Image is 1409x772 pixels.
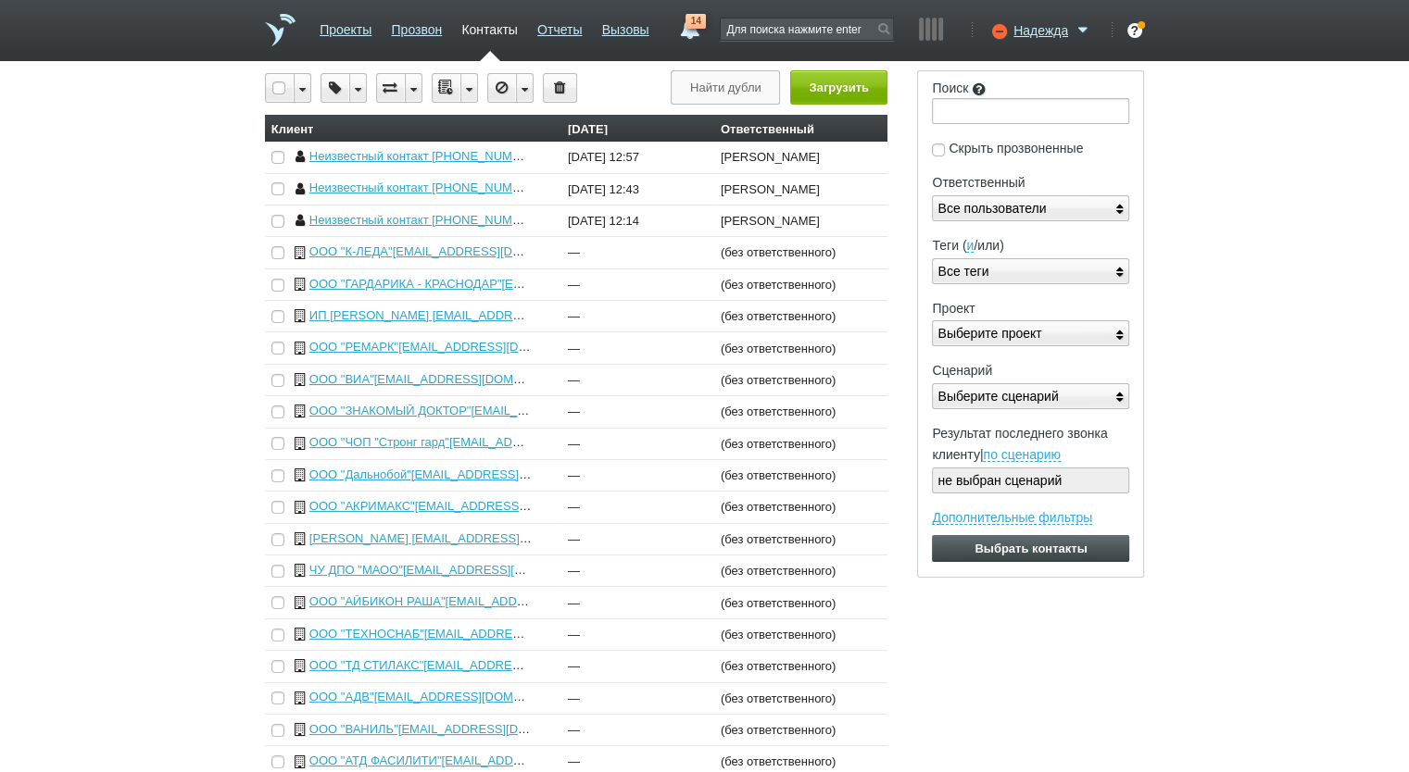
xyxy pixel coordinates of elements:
[721,533,836,547] span: (без ответственного)
[568,692,580,706] span: —
[721,438,836,452] span: (без ответственного)
[461,13,517,40] a: Контакты
[673,14,706,36] a: 14
[309,531,616,545] a: [PERSON_NAME] [EMAIL_ADDRESS][DOMAIN_NAME]
[309,467,615,481] a: ООО "Дальнобой"[EMAIL_ADDRESS][DOMAIN_NAME]
[721,215,820,229] span: [PERSON_NAME]
[309,690,578,704] a: ООО "АДВ"[EMAIL_ADDRESS][DOMAIN_NAME]
[568,215,639,229] span: [DATE] 12:14
[932,535,1129,562] input: Выбрать контакты
[977,238,1000,253] span: или
[568,151,639,165] span: [DATE] 12:57
[721,565,836,579] span: (без ответственного)
[309,563,607,577] a: ЧУ ДПО "МАОО"[EMAIL_ADDRESS][DOMAIN_NAME]
[309,435,653,449] a: ООО "ЧОП "Стронг гард"[EMAIL_ADDRESS][DOMAIN_NAME]
[568,469,580,483] span: —
[962,238,1004,253] span: ( / )
[309,594,649,608] a: ООО "АЙБИКОН РАША"[EMAIL_ADDRESS][DOMAIN_NAME]
[568,123,707,135] div: [DATE]
[568,501,580,515] span: —
[265,14,296,46] a: На главную
[568,660,580,674] span: —
[932,361,1129,380] label: Сценарий
[568,310,580,324] span: —
[721,151,820,165] span: [PERSON_NAME]
[932,299,1129,318] label: Проект
[309,499,619,513] a: ООО "АКРИМАКС"[EMAIL_ADDRESS][DOMAIN_NAME]
[568,342,580,356] span: —
[721,19,893,40] input: Для поиска нажмите enter
[721,246,836,260] span: (без ответственного)
[721,469,836,483] span: (без ответственного)
[937,259,988,284] div: Все теги
[937,468,1062,493] div: не выбран сценарий
[1127,23,1142,38] div: ?
[309,404,675,417] a: ООО "ЗНАКОМЫЙ ДОКТОР"[EMAIL_ADDRESS][DOMAIN_NAME]
[309,340,603,354] a: ООО "РЕМАРК"[EMAIL_ADDRESS][DOMAIN_NAME]
[721,724,836,738] span: (без ответственного)
[932,236,1129,255] label: Теги
[932,98,1129,124] input: Поиск
[309,277,706,291] a: ООО "ГАРДАРИКА - КРАСНОДАР"[EMAIL_ADDRESS][DOMAIN_NAME]
[568,405,580,419] span: —
[309,627,628,641] a: ООО "ТЕХНОСНАБ"[EMAIL_ADDRESS][DOMAIN_NAME]
[309,181,540,194] a: Неизвестный контакт [PHONE_NUMBER]
[937,196,1046,221] div: Все пользователи
[391,13,442,40] a: Прозвон
[309,372,578,386] a: ООО "ВИА"[EMAIL_ADDRESS][DOMAIN_NAME]
[1013,19,1093,38] a: Надежда
[932,79,1129,124] label: Поиск
[721,310,836,324] span: (без ответственного)
[309,149,540,163] a: Неизвестный контакт [PHONE_NUMBER]
[721,660,836,674] span: (без ответственного)
[721,597,836,611] span: (без ответственного)
[602,13,649,40] a: Вызовы
[671,70,780,105] button: Найти дубли
[568,438,580,452] span: —
[721,183,820,197] span: [PERSON_NAME]
[721,501,836,515] span: (без ответственного)
[966,240,974,253] a: и
[568,755,580,769] span: —
[271,123,554,135] div: Клиент
[568,374,580,388] span: —
[721,374,836,388] span: (без ответственного)
[721,405,836,419] span: (без ответственного)
[937,384,1058,409] div: Выберите сценарий
[721,692,836,706] span: (без ответственного)
[568,279,580,293] span: —
[568,533,580,547] span: —
[309,722,602,736] a: ООО "ВАНИЛЬ"[EMAIL_ADDRESS][DOMAIN_NAME]
[309,658,628,672] a: ООО "ТД СТИЛАКС"[EMAIL_ADDRESS][DOMAIN_NAME]
[932,512,1092,525] a: Дополнительные фильтры
[309,244,597,258] a: ООО "К-ЛЕДА"[EMAIL_ADDRESS][DOMAIN_NAME]
[721,123,881,135] div: Ответственный
[568,565,580,579] span: —
[309,753,646,767] a: ООО "АТД ФАСИЛИТИ"[EMAIL_ADDRESS][DOMAIN_NAME]
[937,321,1041,346] div: Выберите проект
[932,424,1129,443] label: Результат последнего звонка
[568,246,580,260] span: —
[686,14,706,29] span: 14
[309,213,540,227] a: Неизвестный контакт [PHONE_NUMBER]
[721,629,836,642] span: (без ответственного)
[309,308,636,322] a: ИП [PERSON_NAME] [EMAIL_ADDRESS][DOMAIN_NAME]
[932,445,1129,465] label: |
[790,70,887,105] button: Загрузить
[721,342,836,356] span: (без ответственного)
[320,13,371,40] a: Проекты
[568,724,580,738] span: —
[568,183,639,197] span: [DATE] 12:43
[1013,21,1068,40] span: Надежда
[568,629,580,642] span: —
[932,447,979,462] span: клиенту
[537,13,582,40] a: Отчеты
[721,755,836,769] span: (без ответственного)
[721,279,836,293] span: (без ответственного)
[932,139,1129,158] label: Скрыть прозвоненные
[568,597,580,611] span: —
[983,449,1061,462] a: по сценарию
[932,173,1129,193] label: Ответственный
